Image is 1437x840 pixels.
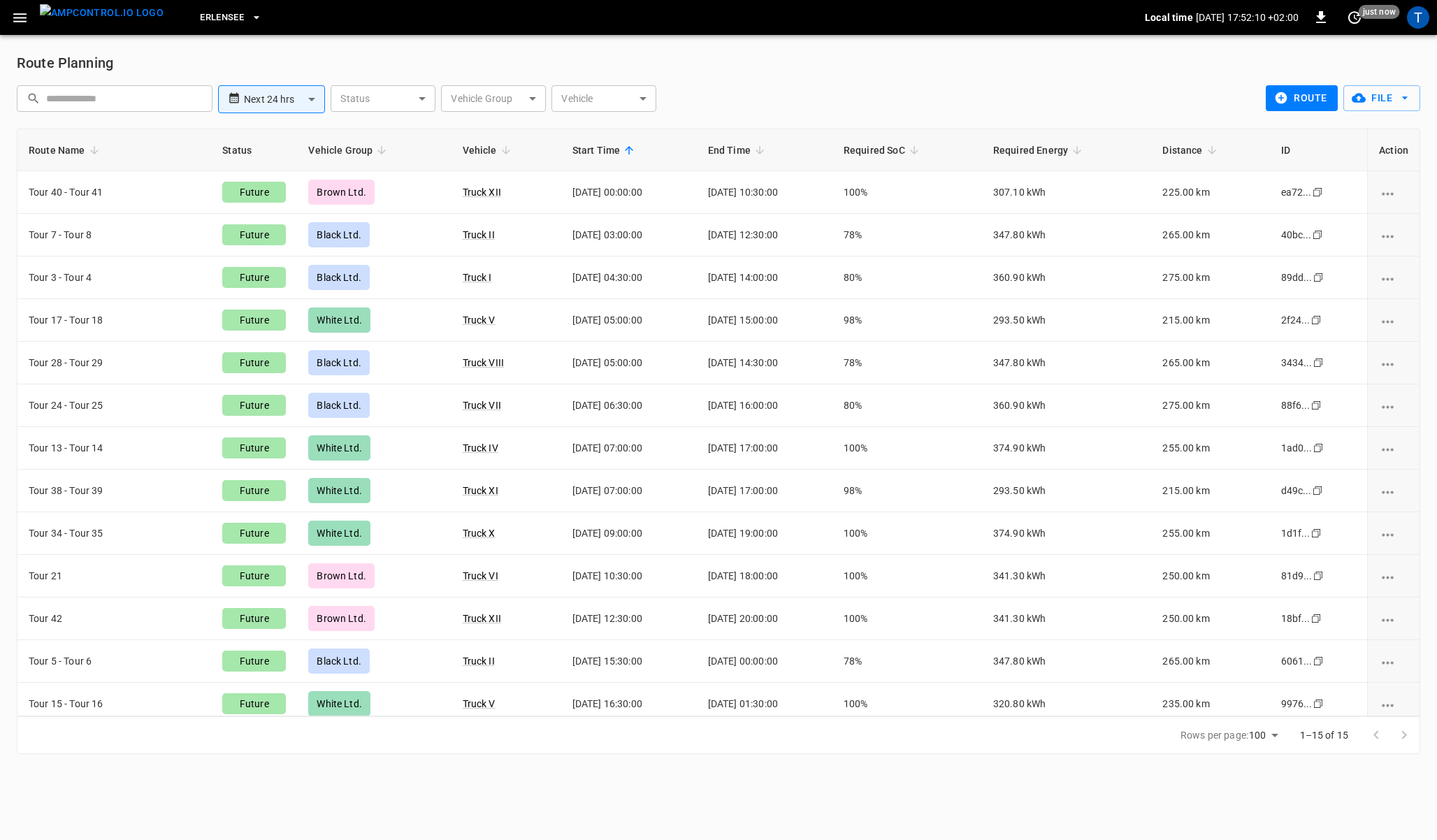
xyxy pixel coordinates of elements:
[1379,526,1408,540] div: route options
[832,555,982,598] td: 100%
[308,521,370,546] div: White Ltd.
[832,299,982,342] td: 98%
[308,606,375,631] div: Brown Ltd.
[1266,85,1338,111] button: route
[1151,171,1269,214] td: 225.00 km
[832,214,982,256] td: 78%
[832,427,982,470] td: 100%
[222,310,286,331] div: Future
[561,512,697,555] td: [DATE] 09:00:00
[1379,484,1408,498] div: route options
[1379,441,1408,455] div: route options
[40,4,164,22] img: ampcontrol.io logo
[1162,142,1220,159] span: Distance
[308,350,370,375] div: Black Ltd.
[982,171,1152,214] td: 307.10 kWh
[308,478,370,503] div: White Ltd.
[1151,384,1269,427] td: 275.00 km
[832,683,982,725] td: 100%
[697,214,832,256] td: [DATE] 12:30:00
[1281,654,1313,668] div: 6061...
[222,182,286,203] div: Future
[308,393,370,418] div: Black Ltd.
[832,171,982,214] td: 100%
[832,640,982,683] td: 78%
[697,427,832,470] td: [DATE] 17:00:00
[561,342,697,384] td: [DATE] 05:00:00
[222,565,286,586] div: Future
[308,180,375,205] div: Brown Ltd.
[222,437,286,458] div: Future
[17,598,211,640] td: Tour 42
[308,265,370,290] div: Black Ltd.
[561,598,697,640] td: [DATE] 12:30:00
[1343,6,1366,29] button: set refresh interval
[1281,356,1313,370] div: 3434...
[222,651,286,672] div: Future
[1311,483,1325,498] div: copy
[832,512,982,555] td: 100%
[211,129,297,171] th: Status
[844,142,923,159] span: Required SoC
[1312,440,1326,456] div: copy
[1145,10,1193,24] p: Local time
[1151,427,1269,470] td: 255.00 km
[1180,728,1248,742] p: Rows per page:
[1359,5,1400,19] span: just now
[697,640,832,683] td: [DATE] 00:00:00
[222,608,286,629] div: Future
[1300,728,1349,742] p: 1–15 of 15
[222,352,286,373] div: Future
[17,427,211,470] td: Tour 13 - Tour 14
[17,470,211,512] td: Tour 38 - Tour 39
[463,656,495,667] a: Truck II
[1196,10,1299,24] p: [DATE] 17:52:10 +02:00
[1310,312,1324,328] div: copy
[561,299,697,342] td: [DATE] 05:00:00
[561,683,697,725] td: [DATE] 16:30:00
[463,314,496,326] a: Truck V
[1151,256,1269,299] td: 275.00 km
[463,485,498,496] a: Truck XI
[308,435,370,461] div: White Ltd.
[17,384,211,427] td: Tour 24 - Tour 25
[1379,313,1408,327] div: route options
[1311,227,1325,242] div: copy
[1281,569,1313,583] div: 81d9...
[1281,185,1312,199] div: ea72...
[308,649,370,674] div: Black Ltd.
[1379,654,1408,668] div: route options
[1312,653,1326,669] div: copy
[17,299,211,342] td: Tour 17 - Tour 18
[1281,313,1310,327] div: 2f24...
[29,142,103,159] span: Route Name
[17,214,211,256] td: Tour 7 - Tour 8
[1379,398,1408,412] div: route options
[1249,725,1283,746] div: 100
[1281,441,1313,455] div: 1ad0...
[1379,611,1408,625] div: route options
[244,86,325,113] div: Next 24 hrs
[982,384,1152,427] td: 360.90 kWh
[463,357,505,368] a: Truck VIII
[832,470,982,512] td: 98%
[561,555,697,598] td: [DATE] 10:30:00
[222,224,286,245] div: Future
[17,256,211,299] td: Tour 3 - Tour 4
[308,142,391,159] span: Vehicle Group
[832,598,982,640] td: 100%
[982,512,1152,555] td: 374.90 kWh
[1310,611,1324,626] div: copy
[697,512,832,555] td: [DATE] 19:00:00
[17,512,211,555] td: Tour 34 - Tour 35
[463,442,498,454] a: Truck IV
[982,683,1152,725] td: 320.80 kWh
[194,4,268,31] button: Erlensee
[17,171,211,214] td: Tour 40 - Tour 41
[463,272,492,283] a: Truck I
[697,384,832,427] td: [DATE] 16:00:00
[1151,342,1269,384] td: 265.00 km
[463,187,501,198] a: Truck XII
[1343,85,1420,111] button: File
[463,528,496,539] a: Truck X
